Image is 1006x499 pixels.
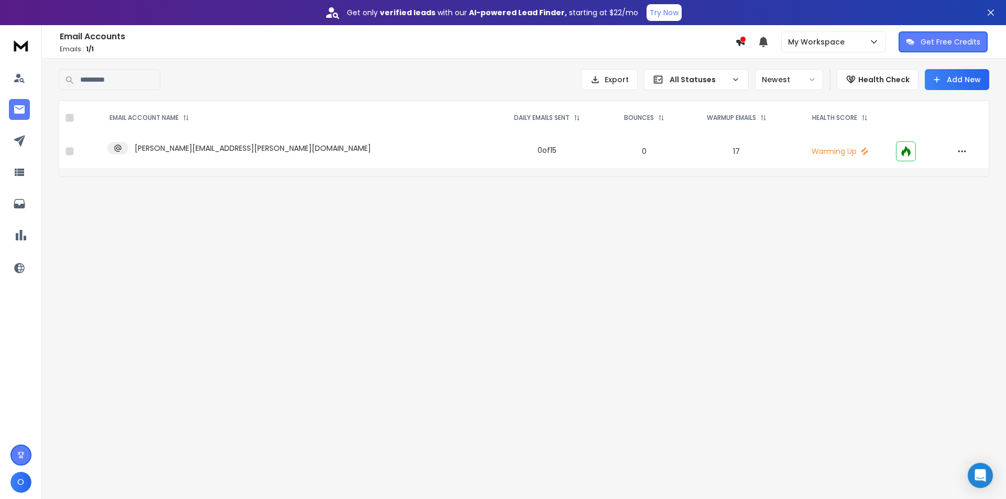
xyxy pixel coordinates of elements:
h1: Email Accounts [60,30,735,43]
div: 0 of 15 [538,145,556,156]
button: Add New [925,69,989,90]
p: My Workspace [788,37,849,47]
button: Get Free Credits [899,31,988,52]
span: 1 / 1 [86,45,94,53]
button: Export [581,69,638,90]
p: [PERSON_NAME][EMAIL_ADDRESS][PERSON_NAME][DOMAIN_NAME] [135,143,371,153]
button: Try Now [647,4,682,21]
p: All Statuses [670,74,727,85]
p: Warming Up [796,146,883,157]
p: WARMUP EMAILS [707,114,756,122]
p: HEALTH SCORE [812,114,857,122]
img: logo [10,36,31,55]
button: O [10,472,31,493]
p: Get Free Credits [921,37,980,47]
div: EMAIL ACCOUNT NAME [110,114,189,122]
button: Health Check [837,69,918,90]
p: Health Check [858,74,910,85]
p: DAILY EMAILS SENT [514,114,570,122]
p: BOUNCES [624,114,654,122]
button: Newest [755,69,823,90]
p: Get only with our starting at $22/mo [347,7,638,18]
p: 0 [611,146,677,157]
p: Emails : [60,45,735,53]
td: 17 [684,135,790,168]
strong: verified leads [380,7,435,18]
strong: AI-powered Lead Finder, [469,7,567,18]
p: Try Now [650,7,679,18]
div: Open Intercom Messenger [968,463,993,488]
